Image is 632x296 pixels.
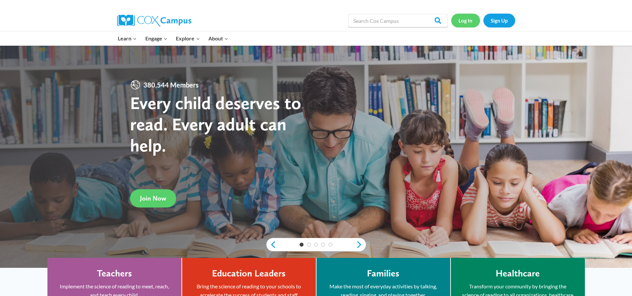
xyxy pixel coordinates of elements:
strong: Every child deserves to read. Every adult can help. [130,92,301,155]
nav: Secondary Navigation [451,14,515,27]
button: Child menu of Explore [172,31,204,45]
a: Log In [451,14,480,27]
button: Child menu of About [204,31,233,45]
button: Child menu of Learn [114,31,141,45]
input: Search Cox Campus [348,14,448,27]
h4: Teachers [97,268,132,279]
nav: Primary Navigation [114,31,233,45]
img: Cox Campus [117,15,191,27]
button: Child menu of Engage [141,31,172,45]
a: 2 [307,243,311,247]
a: 1 [300,243,304,247]
div: content slider buttons [266,238,366,251]
a: 5 [328,243,332,247]
a: 3 [314,243,318,247]
a: 4 [321,243,325,247]
a: Join Now [130,189,176,207]
span: 380,544 Members [141,80,201,90]
span: Join Now [140,194,166,202]
h4: Education Leaders [212,268,286,279]
h4: Families [367,268,399,279]
a: Sign Up [483,14,515,27]
h4: Healthcare [496,268,540,279]
a: previous [266,241,276,249]
a: next [356,241,366,249]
